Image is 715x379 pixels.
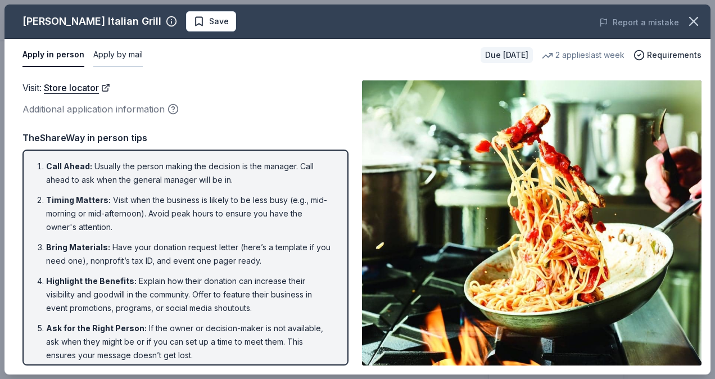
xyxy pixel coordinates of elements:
li: Usually the person making the decision is the manager. Call ahead to ask when the general manager... [46,160,332,187]
li: Have your donation request letter (here’s a template if you need one), nonprofit’s tax ID, and ev... [46,241,332,268]
span: Ask for the Right Person : [46,323,147,333]
div: Due [DATE] [481,47,533,63]
img: Image for Carrabba's Italian Grill [362,80,702,366]
span: Highlight the Benefits : [46,276,137,286]
li: If the owner or decision-maker is not available, ask when they might be or if you can set up a ti... [46,322,332,362]
div: [PERSON_NAME] Italian Grill [22,12,161,30]
button: Apply in person [22,43,84,67]
span: Timing Matters : [46,195,111,205]
button: Save [186,11,236,31]
li: Visit when the business is likely to be less busy (e.g., mid-morning or mid-afternoon). Avoid pea... [46,193,332,234]
div: TheShareWay in person tips [22,130,349,145]
span: Save [209,15,229,28]
span: Bring Materials : [46,242,110,252]
div: 2 applies last week [542,48,625,62]
a: Store locator [44,80,110,95]
span: Call Ahead : [46,161,92,171]
button: Apply by mail [93,43,143,67]
div: Visit : [22,80,349,95]
li: Explain how their donation can increase their visibility and goodwill in the community. Offer to ... [46,274,332,315]
span: Requirements [647,48,702,62]
button: Requirements [633,48,702,62]
div: Additional application information [22,102,349,116]
button: Report a mistake [599,16,679,29]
